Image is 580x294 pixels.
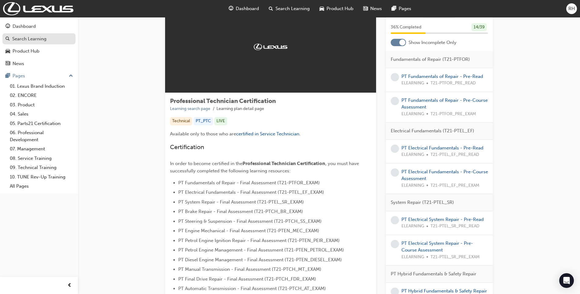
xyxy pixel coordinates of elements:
[408,39,456,46] span: Show Incomplete Only
[13,48,39,55] div: Product Hub
[2,20,76,70] button: DashboardSearch LearningProduct HubNews
[178,219,322,224] span: PT Steering & Suspension - Final Assessment (T21-PTCH_SS_EXAM)
[430,151,479,158] span: T21-PTEL_EF_PRE_READ
[170,106,210,111] a: Learning search page
[229,5,233,13] span: guage-icon
[2,70,76,82] button: Pages
[7,82,76,91] a: 01. Lexus Brand Induction
[320,5,324,13] span: car-icon
[275,5,310,12] span: Search Learning
[170,161,242,166] span: In order to become certified in the
[178,209,303,214] span: PT Brake Repair - Final Assessment (T21-PTCH_BR_EXAM)
[67,282,72,289] span: prev-icon
[7,128,76,144] a: 06. Professional Development
[391,56,470,63] span: Fundamentals of Repair (T21-PTFOR)
[7,163,76,172] a: 09. Technical Training
[401,223,424,230] span: ELEARNING
[7,109,76,119] a: 04. Sales
[363,5,368,13] span: news-icon
[6,49,10,54] span: car-icon
[7,91,76,100] a: 02. ENCORE
[242,161,325,166] span: Professional Technician Certification
[430,80,476,87] span: T21-PTFOR_PRE_READ
[194,117,213,125] div: PT_PTC
[69,72,73,80] span: up-icon
[401,169,488,182] a: PT Electrical Fundamentals - Pre-Course Assessment
[178,247,344,253] span: PT Petrol Engine Management - Final Assessment (T21-PTEN_PETROL_EXAM)
[430,223,479,230] span: T21-PTEL_SR_PRE_READ
[178,199,304,205] span: PT System Repair - Final Assessment (T21-PTEL_SR_EXAM)
[13,72,25,79] div: Pages
[315,2,358,15] a: car-iconProduct Hub
[566,3,577,14] button: RH
[6,24,10,29] span: guage-icon
[391,73,399,81] span: learningRecordVerb_NONE-icon
[269,5,273,13] span: search-icon
[178,266,321,272] span: PT Manual Transmission - Final Assessment (T21-PTCH_MT_EXAM)
[391,97,399,105] span: learningRecordVerb_NONE-icon
[216,105,264,112] li: Learning plan detail page
[471,23,487,31] div: 14 / 39
[178,189,324,195] span: PT Electrical Fundamentals - Final Assessment (T21-PTEL_EF_EXAM)
[7,100,76,110] a: 03. Product
[391,199,454,206] span: System Repair (T21-PTEL_SR)
[401,241,473,253] a: PT Electrical System Repair - Pre-Course Assessment
[2,58,76,69] a: News
[399,5,411,12] span: Pages
[391,216,399,224] span: learningRecordVerb_NONE-icon
[264,2,315,15] a: search-iconSearch Learning
[254,44,287,50] img: Trak
[401,182,424,189] span: ELEARNING
[430,254,480,261] span: T21-PTEL_SR_PRE_EXAM
[236,5,259,12] span: Dashboard
[178,286,326,291] span: PT Automatic Transmission - Final Assessment (T21-PTCH_AT_EXAM)
[178,276,316,282] span: PT Final Drive Repair - Final Assessment (T21-PTCH_FDR_EXAM)
[391,168,399,177] span: learningRecordVerb_NONE-icon
[13,23,36,30] div: Dashboard
[13,60,24,67] div: News
[170,144,204,151] span: Certification
[214,117,227,125] div: LIVE
[178,228,319,233] span: PT Engine Mechanical - Final Assessment (T21-PTEN_MEC_EXAM)
[7,154,76,163] a: 08. Service Training
[7,172,76,182] a: 10. TUNE Rev-Up Training
[3,2,73,15] img: Trak
[430,182,479,189] span: T21-PTEL_EF_PRE_EXAM
[391,24,421,31] span: 36 % Completed
[401,145,483,151] a: PT Electrical Fundamentals - Pre-Read
[170,161,360,174] span: , you must have successfully completed the following learning resources:
[392,5,396,13] span: pages-icon
[401,254,424,261] span: ELEARNING
[327,5,353,12] span: Product Hub
[236,131,299,137] a: certified in Service Technician
[6,61,10,67] span: news-icon
[178,180,320,186] span: PT Fundamentals of Repair - Final Assessment (T21-PTFOR_EXAM)
[178,238,340,243] span: PT Petrol Engine Ignition Repair - Final Assessment (T21-PTEN_PEIR_EXAM)
[12,35,46,42] div: Search Learning
[170,117,192,125] div: Technical
[224,2,264,15] a: guage-iconDashboard
[401,80,424,87] span: ELEARNING
[170,97,276,105] span: Professional Technician Certification
[2,33,76,45] a: Search Learning
[178,257,342,263] span: PT Diesel Engine Management - Final Assessment (T21-PTEN_DIESEL_EXAM)
[6,73,10,79] span: pages-icon
[391,127,474,134] span: Electrical Fundamentals (T21-PTEL_EF)
[358,2,387,15] a: news-iconNews
[7,182,76,191] a: All Pages
[401,97,488,110] a: PT Fundamentals of Repair - Pre-Course Assessment
[299,131,301,137] span: .
[2,46,76,57] a: Product Hub
[391,145,399,153] span: learningRecordVerb_NONE-icon
[401,74,483,79] a: PT Fundamentals of Repair - Pre-Read
[7,119,76,128] a: 05. Parts21 Certification
[401,111,424,118] span: ELEARNING
[401,151,424,158] span: ELEARNING
[170,131,236,137] span: Available only to those who are
[2,21,76,32] a: Dashboard
[370,5,382,12] span: News
[568,5,575,12] span: RH
[6,36,10,42] span: search-icon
